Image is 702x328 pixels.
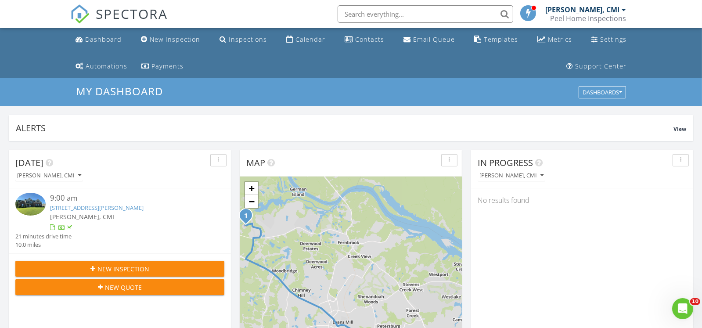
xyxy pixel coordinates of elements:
[295,35,325,43] div: Calendar
[15,232,72,241] div: 21 minutes drive time
[471,188,693,212] div: No results found
[16,122,673,134] div: Alerts
[244,213,248,219] i: 1
[245,195,258,208] a: Zoom out
[50,213,114,221] span: [PERSON_NAME], CMI
[534,32,576,48] a: Metrics
[600,35,626,43] div: Settings
[96,4,168,23] span: SPECTORA
[563,58,630,75] a: Support Center
[246,157,265,169] span: Map
[76,84,163,98] span: My Dashboard
[15,261,224,277] button: New Inspection
[15,241,72,249] div: 10.0 miles
[545,5,619,14] div: [PERSON_NAME], CMI
[15,279,224,295] button: New Quote
[690,298,700,305] span: 10
[672,298,693,319] iframe: Intercom live chat
[400,32,458,48] a: Email Queue
[478,170,545,182] button: [PERSON_NAME], CMI
[338,5,513,23] input: Search everything...
[575,62,626,70] div: Support Center
[229,35,267,43] div: Inspections
[15,193,224,249] a: 9:00 am [STREET_ADDRESS][PERSON_NAME] [PERSON_NAME], CMI 21 minutes drive time 10.0 miles
[579,87,626,99] button: Dashboards
[245,182,258,195] a: Zoom in
[484,35,518,43] div: Templates
[50,204,144,212] a: [STREET_ADDRESS][PERSON_NAME]
[17,173,81,179] div: [PERSON_NAME], CMI
[15,193,46,216] img: 9327531%2Fcover_photos%2FntsiAzoUEtxawU4YAwMW%2Fsmall.9327531-1756297962811
[72,32,125,48] a: Dashboard
[86,62,127,70] div: Automations
[355,35,384,43] div: Contacts
[50,193,207,204] div: 9:00 am
[588,32,630,48] a: Settings
[283,32,329,48] a: Calendar
[70,4,90,24] img: The Best Home Inspection Software - Spectora
[583,90,622,96] div: Dashboards
[673,125,686,133] span: View
[137,32,204,48] a: New Inspection
[138,58,187,75] a: Payments
[151,62,184,70] div: Payments
[97,264,149,274] span: New Inspection
[341,32,388,48] a: Contacts
[85,35,122,43] div: Dashboard
[471,32,522,48] a: Templates
[413,35,455,43] div: Email Queue
[72,58,131,75] a: Automations (Basic)
[15,170,83,182] button: [PERSON_NAME], CMI
[548,35,572,43] div: Metrics
[216,32,270,48] a: Inspections
[478,157,533,169] span: In Progress
[479,173,544,179] div: [PERSON_NAME], CMI
[70,12,168,30] a: SPECTORA
[246,215,251,220] div: 721 Spotswood Dr, Evans, GA 30809
[150,35,200,43] div: New Inspection
[15,157,43,169] span: [DATE]
[550,14,626,23] div: Peel Home Inspections
[105,283,142,292] span: New Quote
